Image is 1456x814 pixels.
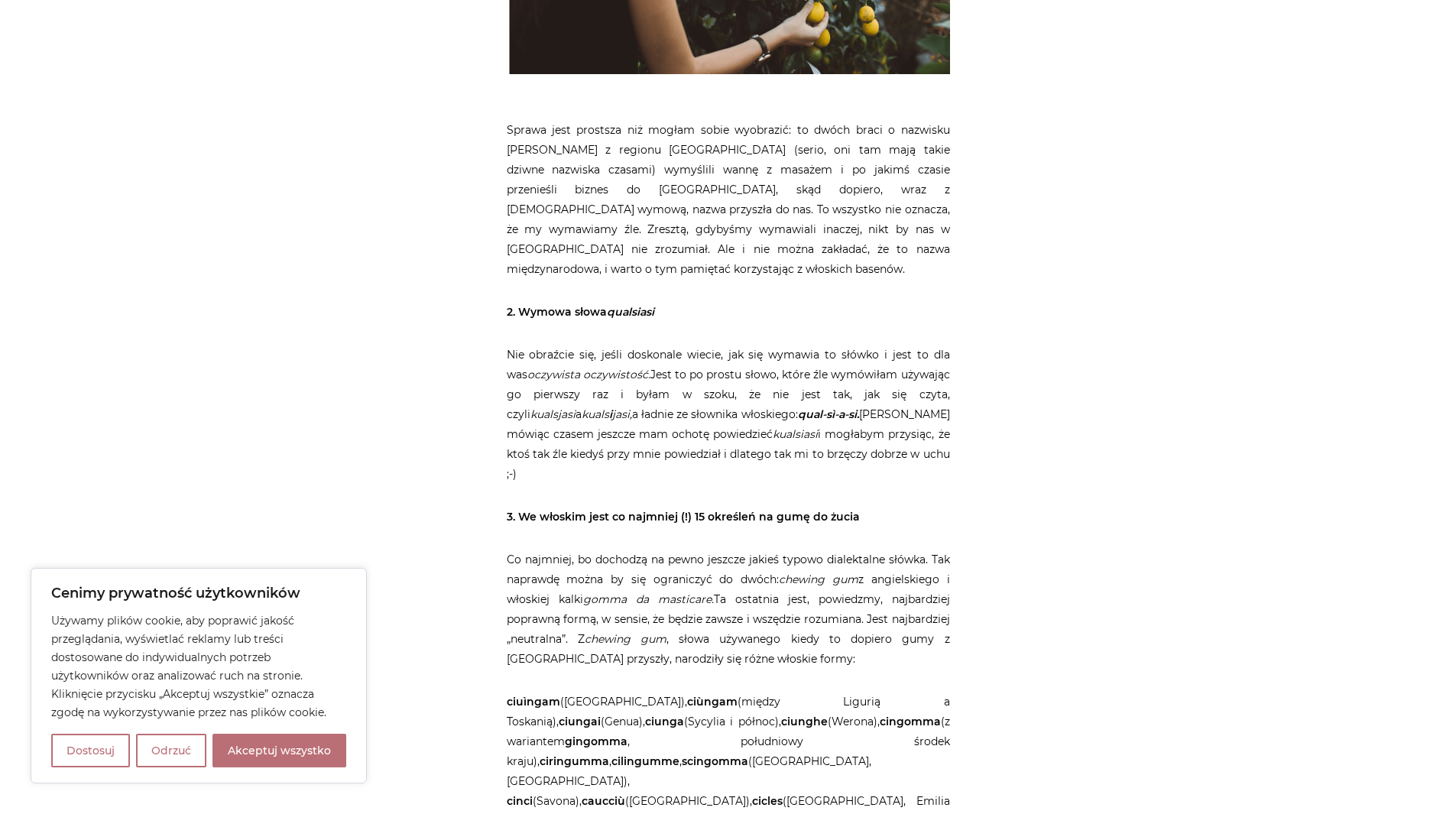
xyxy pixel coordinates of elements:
[607,305,654,319] em: qualsiasi
[687,695,738,709] strong: ciùngam
[530,407,576,421] em: kualsjasi
[507,305,654,319] strong: 2. Wymowa słowa
[507,550,950,669] p: Co najmniej, bo dochodzą na pewno jeszcze jakieś typowo dialektalne słówka. Tak naprawdę można by...
[752,794,783,808] strong: cicles
[582,794,625,808] strong: caucciù
[582,407,632,421] em: kuals jasi,
[507,510,860,524] strong: 3. We włoskim jest co najmniej (!) 15 określeń na gumę do żucia
[507,345,950,484] p: Nie obraźcie się, jeśli doskonale wiecie, jak się wymawia to słówko i jest to dla was Jest to po ...
[880,715,941,728] strong: cingomma
[51,611,346,722] p: Używamy plików cookie, aby poprawić jakość przeglądania, wyświetlać reklamy lub treści dostosowan...
[609,407,612,421] strong: i
[507,794,533,808] strong: cinci
[773,427,818,441] em: kualsiasi
[565,735,627,748] strong: gingomma
[51,584,346,602] p: Cenimy prywatność użytkowników
[527,368,650,381] em: oczywista oczywistość.
[781,715,828,728] strong: ciunghe
[611,754,679,768] strong: cilingumme
[798,407,859,421] strong: qual-sì-a-si.
[540,754,609,768] strong: ciringumma
[136,734,206,767] button: Odrzuć
[682,754,748,768] strong: scingomma
[507,120,950,279] p: Sprawa jest prostsza niż mogłam sobie wyobrazić: to dwóch braci o nazwisku [PERSON_NAME] z region...
[645,715,684,728] strong: ciunga
[779,572,858,586] em: chewing gum
[559,715,601,728] strong: ciungai
[51,734,130,767] button: Dostosuj
[507,695,560,709] strong: ciuìngam
[585,632,666,646] em: chewing gum
[583,592,714,606] em: gomma da masticare.
[212,734,346,767] button: Akceptuj wszystko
